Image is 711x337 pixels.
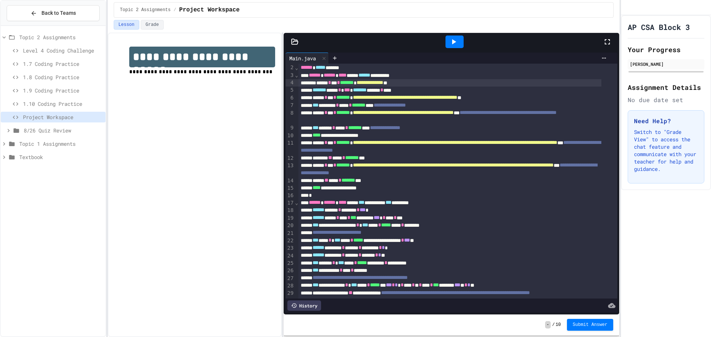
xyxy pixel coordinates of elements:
span: - [545,321,551,328]
button: Lesson [114,20,139,30]
span: Fold line [295,72,298,78]
span: Fold line [295,65,298,71]
div: 19 [286,215,295,222]
span: 1.7 Coding Practice [23,60,103,68]
span: 10 [555,322,561,328]
div: 9 [286,124,295,132]
div: 2 [286,64,295,71]
div: 8 [286,109,295,125]
div: 26 [286,267,295,274]
span: 1.10 Coding Practice [23,100,103,108]
span: Textbook [19,153,103,161]
div: Main.java [286,54,320,62]
h2: Assignment Details [628,82,704,92]
div: 29 [286,290,295,305]
div: 13 [286,162,295,177]
div: 16 [286,192,295,199]
button: Back to Teams [7,5,100,21]
button: Submit Answer [567,319,614,331]
span: Project Workspace [179,6,240,14]
span: / [552,322,555,328]
div: 25 [286,260,295,267]
span: Project Workspace [23,113,103,121]
div: 27 [286,275,295,282]
button: Grade [141,20,164,30]
div: 15 [286,185,295,192]
div: 17 [286,199,295,207]
span: 8/26 Quiz Review [24,127,103,134]
div: 24 [286,252,295,260]
span: / [174,7,176,13]
h2: Your Progress [628,44,704,55]
div: 14 [286,177,295,185]
span: Submit Answer [573,322,608,328]
div: 28 [286,282,295,290]
div: 10 [286,132,295,139]
div: 21 [286,230,295,237]
p: Switch to "Grade View" to access the chat feature and communicate with your teacher for help and ... [634,128,698,173]
div: 18 [286,207,295,214]
div: 20 [286,222,295,229]
div: History [287,300,321,311]
h1: AP CSA Block 3 [628,22,690,32]
div: 3 [286,72,295,79]
span: 1.9 Coding Practice [23,87,103,94]
div: 11 [286,139,295,155]
div: 5 [286,87,295,94]
div: Main.java [286,53,329,64]
span: Fold line [295,200,298,206]
h3: Need Help? [634,117,698,125]
span: Topic 2 Assignments [19,33,103,41]
span: 1.8 Coding Practice [23,73,103,81]
div: 6 [286,94,295,102]
span: Back to Teams [41,9,76,17]
span: Level 4 Coding Challenge [23,47,103,54]
span: Topic 2 Assignments [120,7,171,13]
div: 23 [286,245,295,252]
div: 12 [286,155,295,162]
div: [PERSON_NAME] [630,61,702,67]
span: Topic 1 Assignments [19,140,103,148]
div: 4 [286,79,295,87]
div: No due date set [628,95,704,104]
div: 7 [286,102,295,109]
div: 22 [286,237,295,245]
